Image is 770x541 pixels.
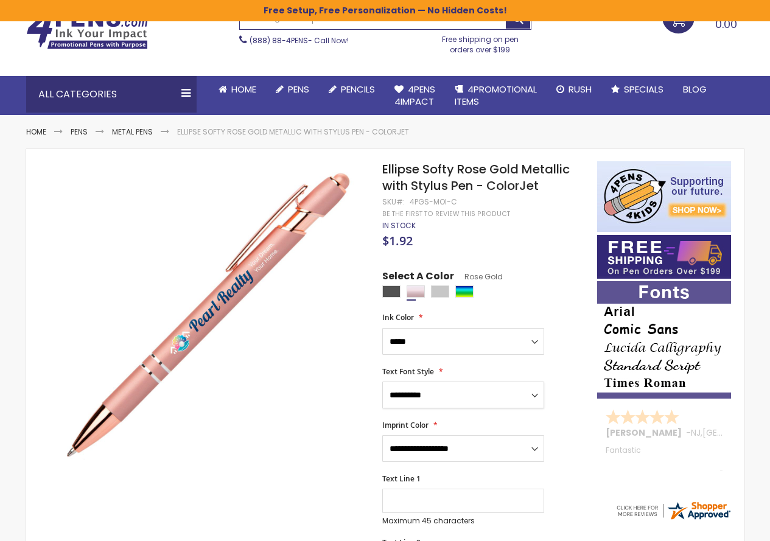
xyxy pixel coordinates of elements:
div: Rose Gold [407,285,425,298]
span: 4Pens 4impact [394,83,435,108]
p: Maximum 45 characters [382,516,544,526]
img: Free shipping on orders over $199 [597,235,731,279]
span: Ellipse Softy Rose Gold Metallic with Stylus Pen - ColorJet [382,161,570,194]
span: NJ [691,427,701,439]
span: In stock [382,220,416,231]
div: 4PGS-MOI-C [410,197,457,207]
span: 4PROMOTIONAL ITEMS [455,83,537,108]
span: Rose Gold [454,271,503,282]
img: 4pens 4 kids [597,161,731,232]
img: 4pens.com widget logo [615,500,732,522]
span: - Call Now! [250,35,349,46]
div: Silver [431,285,449,298]
div: Availability [382,221,416,231]
a: Pens [266,76,319,103]
span: [PERSON_NAME] [606,427,686,439]
span: Text Line 1 [382,473,421,484]
a: 4Pens4impact [385,76,445,116]
span: Home [231,83,256,96]
div: Gunmetal [382,285,401,298]
span: Specials [624,83,663,96]
span: Pens [288,83,309,96]
div: All Categories [26,76,197,113]
span: Pencils [341,83,375,96]
span: Imprint Color [382,420,429,430]
span: Text Font Style [382,366,434,377]
li: Ellipse Softy Rose Gold Metallic with Stylus Pen - ColorJet [177,127,409,137]
img: font-personalization-examples [597,281,731,399]
span: 0.00 [715,16,737,32]
a: Blog [673,76,716,103]
div: Free shipping on pen orders over $199 [429,30,531,54]
a: Specials [601,76,673,103]
span: Rush [569,83,592,96]
span: Blog [683,83,707,96]
a: Rush [547,76,601,103]
a: Pens [71,127,88,137]
div: Assorted [455,285,474,298]
a: Pencils [319,76,385,103]
div: Fantastic [606,446,724,472]
a: Home [209,76,266,103]
span: Ink Color [382,312,414,323]
iframe: Google Customer Reviews [670,508,770,541]
img: rose-gold-ellipse-softy-rose-gold-metallic-with-stylus-colorjet-moi-c_1.jpg [51,160,366,476]
a: Be the first to review this product [382,209,510,218]
span: $1.92 [382,232,413,249]
a: 4PROMOTIONALITEMS [445,76,547,116]
a: 4pens.com certificate URL [615,514,732,524]
span: Select A Color [382,270,454,286]
strong: SKU [382,197,405,207]
a: Metal Pens [112,127,153,137]
a: Home [26,127,46,137]
a: (888) 88-4PENS [250,35,308,46]
img: 4Pens Custom Pens and Promotional Products [26,10,148,49]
